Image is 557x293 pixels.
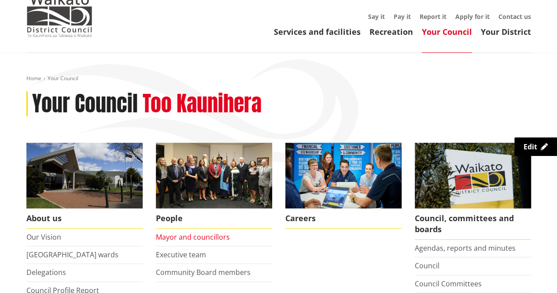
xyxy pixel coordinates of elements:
[26,232,61,242] a: Our Vision
[143,91,262,117] h2: Too Kaunihera
[415,243,516,253] a: Agendas, reports and minutes
[26,250,118,260] a: [GEOGRAPHIC_DATA] wards
[285,208,402,229] span: Careers
[394,12,411,21] a: Pay it
[274,26,361,37] a: Services and facilities
[455,12,490,21] a: Apply for it
[156,250,206,260] a: Executive team
[516,256,548,288] iframe: Messenger Launcher
[26,143,143,229] a: WDC Building 0015 About us
[156,208,272,229] span: People
[498,12,531,21] a: Contact us
[156,143,272,229] a: 2022 Council People
[415,279,482,289] a: Council Committees
[26,143,143,208] img: WDC Building 0015
[48,74,78,82] span: Your Council
[26,75,531,82] nav: breadcrumb
[420,12,446,21] a: Report it
[415,208,531,240] span: Council, committees and boards
[422,26,472,37] a: Your Council
[415,261,439,271] a: Council
[26,74,41,82] a: Home
[156,232,230,242] a: Mayor and councillors
[26,267,66,277] a: Delegations
[32,91,138,117] h1: Your Council
[285,143,402,229] a: Careers
[514,137,557,156] a: Edit
[481,26,531,37] a: Your District
[415,143,531,208] img: Waikato-District-Council-sign
[156,143,272,208] img: 2022 Council
[368,12,385,21] a: Say it
[285,143,402,208] img: Office staff in meeting - Career page
[415,143,531,240] a: Waikato-District-Council-sign Council, committees and boards
[369,26,413,37] a: Recreation
[524,142,537,152] span: Edit
[156,267,251,277] a: Community Board members
[26,208,143,229] span: About us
